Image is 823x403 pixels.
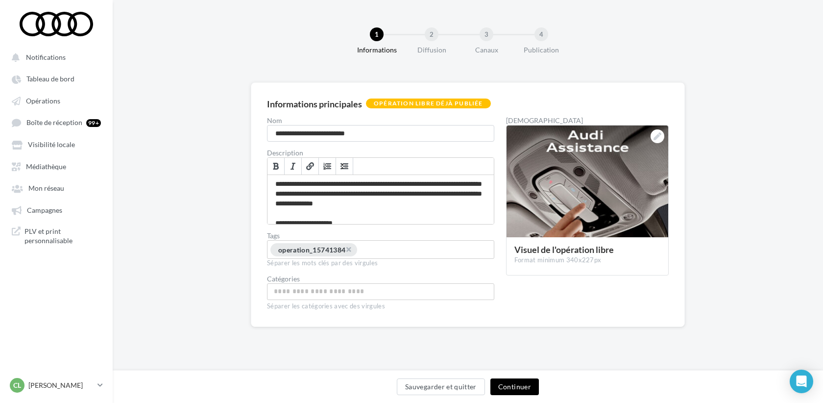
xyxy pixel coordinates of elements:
a: Visibilité locale [6,135,107,153]
a: Italique (⌘+I) [285,158,302,175]
label: Description [267,150,494,156]
label: Tags [267,232,494,239]
a: PLV et print personnalisable [6,223,107,250]
a: Tableau de bord [6,70,107,87]
a: Gras (⌘+B) [267,158,285,175]
div: Informations [345,45,408,55]
div: Permet aux affiliés de trouver l'opération libre plus facilement [267,240,494,259]
div: Opération libre déjà publiée [366,99,491,108]
div: Permet de préciser les enjeux de la campagne à vos affiliés [267,175,494,224]
span: Mon réseau [28,184,64,193]
span: Notifications [26,53,66,61]
div: 1 [370,27,384,41]
button: Continuer [490,378,539,395]
div: Informations principales [267,100,362,108]
div: Format minimum 340x227px [514,256,660,265]
a: Insérer/Supprimer une liste à puces [336,158,353,175]
p: [PERSON_NAME] [28,380,94,390]
span: Boîte de réception [26,119,82,127]
span: Tableau de bord [26,75,74,83]
a: Opérations [6,92,107,109]
div: Séparer les mots clés par des virgules [267,259,494,268]
span: Médiathèque [26,162,66,171]
span: × [345,245,351,254]
input: Choisissez une catégorie [269,286,492,297]
input: Permet aux affiliés de trouver l'opération libre plus facilement [358,245,431,256]
div: 2 [425,27,438,41]
div: [DEMOGRAPHIC_DATA] [506,117,669,124]
span: Campagnes [27,206,62,214]
div: 3 [480,27,493,41]
a: Cl [PERSON_NAME] [8,376,105,395]
span: Visibilité locale [28,141,75,149]
span: Cl [13,380,21,390]
span: Opérations [26,97,60,105]
a: Mon réseau [6,179,107,197]
span: PLV et print personnalisable [24,227,101,246]
a: Lien [302,158,319,175]
div: Diffusion [400,45,463,55]
a: Boîte de réception 99+ [6,113,107,131]
span: operation_15741384 [278,246,345,254]
a: Médiathèque [6,157,107,175]
a: Insérer/Supprimer une liste numérotée [319,158,336,175]
div: Open Intercom Messenger [790,370,813,393]
button: Sauvegarder et quitter [397,378,485,395]
div: Séparer les catégories avec des virgules [267,300,494,311]
label: Nom [267,117,494,124]
div: 4 [534,27,548,41]
div: Choisissez une catégorie [267,283,494,300]
a: Campagnes [6,201,107,219]
div: Canaux [455,45,518,55]
div: Publication [510,45,573,55]
div: 99+ [86,119,101,127]
div: Visuel de l'opération libre [514,245,660,254]
div: Catégories [267,276,494,282]
button: Notifications [6,48,103,66]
